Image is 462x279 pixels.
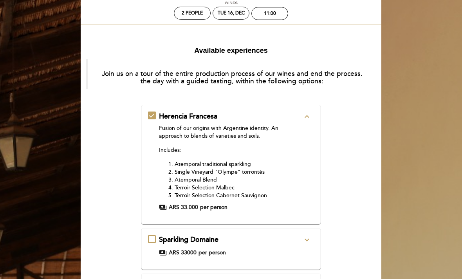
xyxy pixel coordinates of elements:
[199,249,226,257] span: per person
[148,235,314,257] md-checkbox: Sparkling Domaine expand_more The person who discovered this drink claimed to be "drinking stars....
[159,249,167,257] span: payments
[182,10,203,16] span: 2 people
[169,249,197,257] span: ARS 33000
[175,184,303,192] li: Terroir Selection Malbec
[159,235,218,244] span: Sparkling Domaine
[175,192,303,200] li: Terroir Selection Cabernet Sauvignon
[159,146,303,154] p: Includes:
[159,112,217,121] span: Herencia Francesa
[96,63,368,85] p: Join us on a tour of the entire production process of our wines and end the process. the day with...
[302,112,312,121] i: expand_less
[264,11,276,16] div: 11:00
[159,124,303,140] p: Fusion of our origins with Argentine identity. An approach to blends of varieties and soils.
[159,203,167,211] span: payments
[175,168,303,176] li: Single Vineyard "Olympe" torrontés
[218,10,245,16] div: Tue 16, Dec
[148,112,314,212] md-checkbox: Herencia Francesa expand_more Fusion of our origins with Argentine identity. An approach to blend...
[175,160,303,168] li: Atemporal traditional sparkling
[169,203,198,211] span: ARS 33.000
[194,47,267,54] strong: Available experiences
[300,112,314,122] button: expand_less
[200,203,227,211] span: per person
[300,235,314,245] button: expand_more
[175,176,303,184] li: Atemporal Blend
[302,235,312,245] i: expand_more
